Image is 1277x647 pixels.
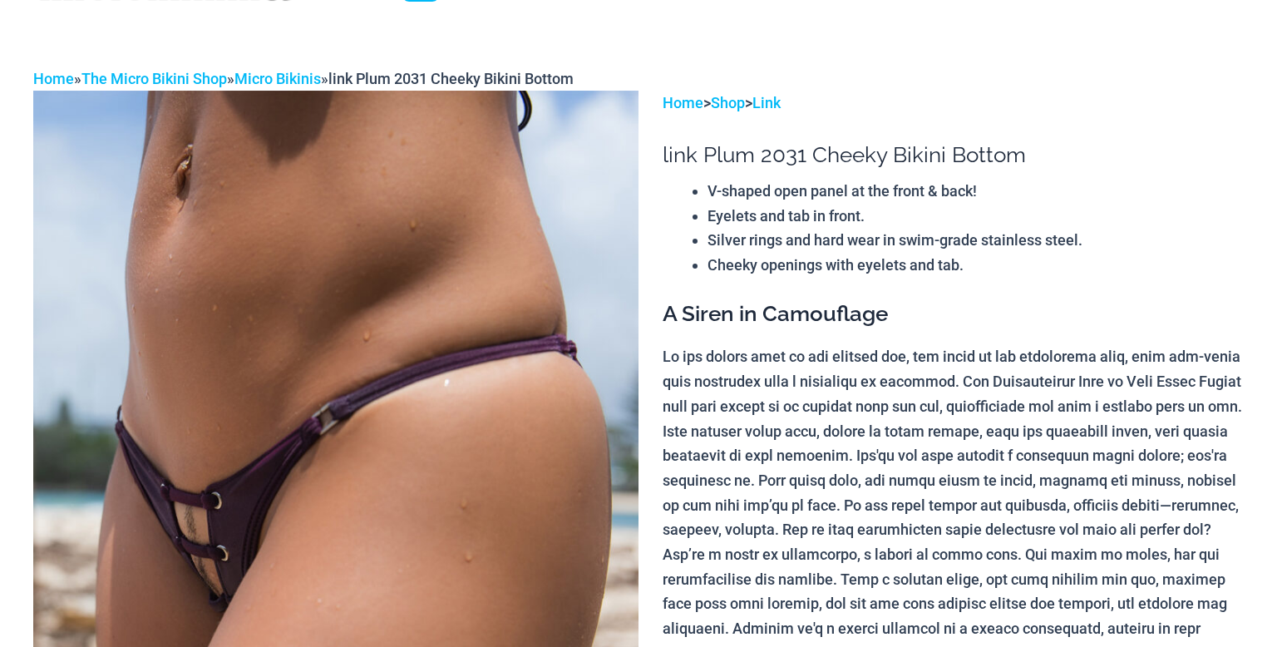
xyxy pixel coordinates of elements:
a: Home [663,94,703,111]
p: > > [663,91,1244,116]
li: Cheeky openings with eyelets and tab. [708,253,1244,278]
li: Eyelets and tab in front. [708,204,1244,229]
a: Shop [711,94,745,111]
li: Silver rings and hard wear in swim-grade stainless steel. [708,228,1244,253]
a: Home [33,70,74,87]
a: The Micro Bikini Shop [81,70,227,87]
li: V-shaped open panel at the front & back! [708,179,1244,204]
span: » » » [33,70,574,87]
h1: link Plum 2031 Cheeky Bikini Bottom [663,142,1244,168]
h3: A Siren in Camouflage [663,300,1244,328]
a: Micro Bikinis [234,70,321,87]
span: link Plum 2031 Cheeky Bikini Bottom [328,70,574,87]
a: Link [752,94,781,111]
